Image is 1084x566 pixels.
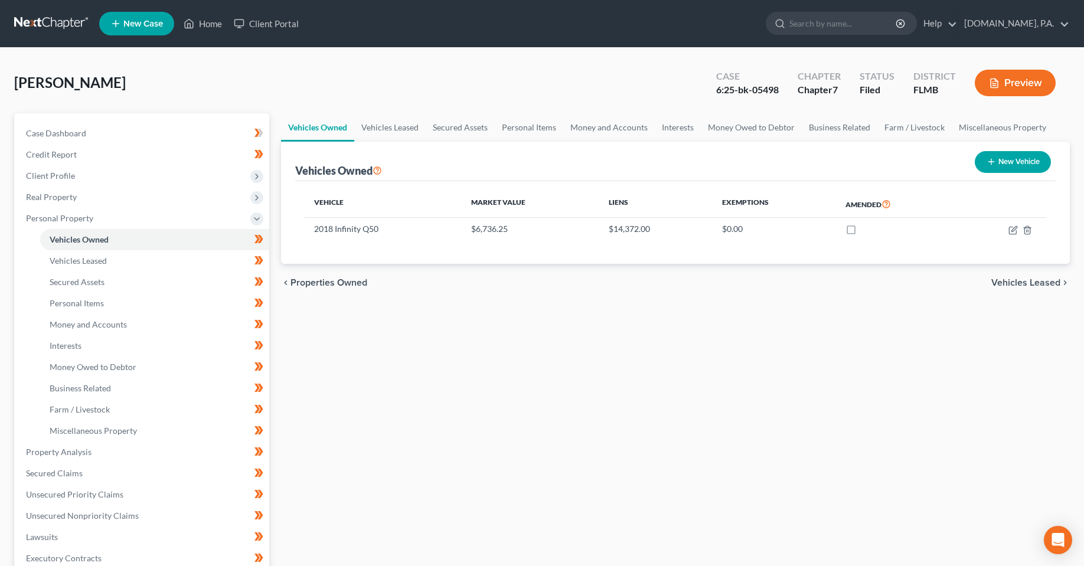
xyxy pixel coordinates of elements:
[305,191,462,218] th: Vehicle
[26,447,92,457] span: Property Analysis
[26,532,58,542] span: Lawsuits
[789,12,897,34] input: Search by name...
[913,83,956,97] div: FLMB
[495,113,563,142] a: Personal Items
[295,163,382,178] div: Vehicles Owned
[26,192,77,202] span: Real Property
[958,13,1069,34] a: [DOMAIN_NAME], P.A.
[40,293,269,314] a: Personal Items
[991,278,1070,287] button: Vehicles Leased chevron_right
[50,277,105,287] span: Secured Assets
[50,319,127,329] span: Money and Accounts
[40,250,269,271] a: Vehicles Leased
[713,191,836,218] th: Exemptions
[599,218,713,240] td: $14,372.00
[26,213,93,223] span: Personal Property
[50,404,110,414] span: Farm / Livestock
[26,511,139,521] span: Unsecured Nonpriority Claims
[563,113,655,142] a: Money and Accounts
[123,19,163,28] span: New Case
[40,378,269,399] a: Business Related
[1060,278,1070,287] i: chevron_right
[17,441,269,463] a: Property Analysis
[802,113,877,142] a: Business Related
[975,70,1056,96] button: Preview
[281,278,290,287] i: chevron_left
[228,13,305,34] a: Client Portal
[281,278,367,287] button: chevron_left Properties Owned
[17,484,269,505] a: Unsecured Priority Claims
[462,218,599,240] td: $6,736.25
[50,362,136,372] span: Money Owed to Debtor
[860,83,894,97] div: Filed
[50,256,107,266] span: Vehicles Leased
[17,144,269,165] a: Credit Report
[26,489,123,499] span: Unsecured Priority Claims
[14,74,126,91] span: [PERSON_NAME]
[991,278,1060,287] span: Vehicles Leased
[798,70,841,83] div: Chapter
[1044,526,1072,554] div: Open Intercom Messenger
[178,13,228,34] a: Home
[701,113,802,142] a: Money Owed to Debtor
[17,463,269,484] a: Secured Claims
[975,151,1051,173] button: New Vehicle
[40,229,269,250] a: Vehicles Owned
[913,70,956,83] div: District
[50,426,137,436] span: Miscellaneous Property
[50,234,109,244] span: Vehicles Owned
[655,113,701,142] a: Interests
[832,84,838,95] span: 7
[40,420,269,441] a: Miscellaneous Property
[26,149,77,159] span: Credit Report
[40,356,269,378] a: Money Owed to Debtor
[50,298,104,308] span: Personal Items
[877,113,952,142] a: Farm / Livestock
[716,70,779,83] div: Case
[26,128,86,138] span: Case Dashboard
[716,83,779,97] div: 6:25-bk-05498
[26,468,83,478] span: Secured Claims
[17,123,269,144] a: Case Dashboard
[17,505,269,526] a: Unsecured Nonpriority Claims
[40,271,269,293] a: Secured Assets
[50,341,81,351] span: Interests
[462,191,599,218] th: Market Value
[952,113,1053,142] a: Miscellaneous Property
[305,218,462,240] td: 2018 Infinity Q50
[713,218,836,240] td: $0.00
[40,314,269,335] a: Money and Accounts
[836,191,957,218] th: Amended
[40,335,269,356] a: Interests
[290,278,367,287] span: Properties Owned
[354,113,426,142] a: Vehicles Leased
[798,83,841,97] div: Chapter
[918,13,957,34] a: Help
[426,113,495,142] a: Secured Assets
[26,171,75,181] span: Client Profile
[40,399,269,420] a: Farm / Livestock
[50,383,111,393] span: Business Related
[17,526,269,548] a: Lawsuits
[26,553,102,563] span: Executory Contracts
[281,113,354,142] a: Vehicles Owned
[860,70,894,83] div: Status
[599,191,713,218] th: Liens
